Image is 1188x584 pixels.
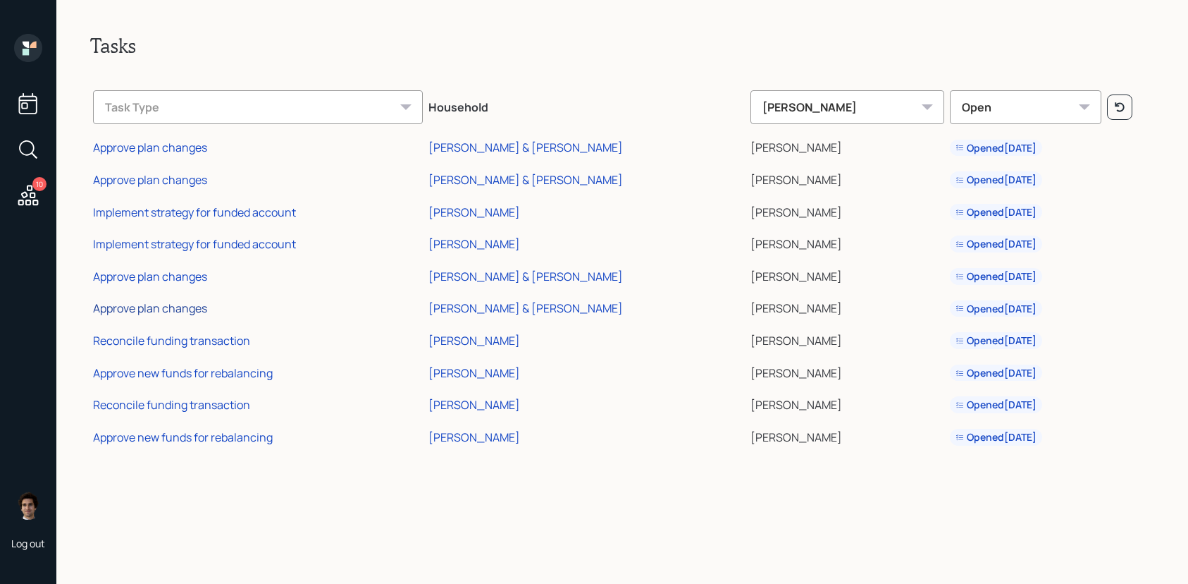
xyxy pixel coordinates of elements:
[93,236,296,252] div: Implement strategy for funded account
[428,397,520,413] div: [PERSON_NAME]
[955,269,1037,284] div: Opened [DATE]
[93,269,207,284] div: Approve plan changes
[748,194,947,226] td: [PERSON_NAME]
[93,397,250,413] div: Reconcile funding transaction
[93,205,296,220] div: Implement strategy for funded account
[955,366,1037,380] div: Opened [DATE]
[90,34,1154,58] h2: Tasks
[93,140,207,155] div: Approve plan changes
[428,333,520,348] div: [PERSON_NAME]
[93,430,273,445] div: Approve new funds for rebalancing
[428,365,520,381] div: [PERSON_NAME]
[748,355,947,387] td: [PERSON_NAME]
[955,237,1037,251] div: Opened [DATE]
[955,205,1037,219] div: Opened [DATE]
[426,80,748,130] th: Household
[93,300,207,316] div: Approve plan changes
[748,322,947,355] td: [PERSON_NAME]
[93,333,250,348] div: Reconcile funding transaction
[748,387,947,419] td: [PERSON_NAME]
[955,398,1037,412] div: Opened [DATE]
[748,258,947,291] td: [PERSON_NAME]
[748,162,947,194] td: [PERSON_NAME]
[32,177,47,191] div: 10
[428,236,520,252] div: [PERSON_NAME]
[748,226,947,258] td: [PERSON_NAME]
[955,141,1037,155] div: Opened [DATE]
[955,302,1037,316] div: Opened [DATE]
[955,173,1037,187] div: Opened [DATE]
[748,130,947,162] td: [PERSON_NAME]
[748,419,947,451] td: [PERSON_NAME]
[428,172,623,188] div: [PERSON_NAME] & [PERSON_NAME]
[955,334,1037,348] div: Opened [DATE]
[14,492,42,520] img: harrison-schaefer-headshot-2.png
[428,430,520,445] div: [PERSON_NAME]
[750,90,944,124] div: [PERSON_NAME]
[93,365,273,381] div: Approve new funds for rebalancing
[93,172,207,188] div: Approve plan changes
[950,90,1102,124] div: Open
[428,205,520,220] div: [PERSON_NAME]
[748,291,947,323] td: [PERSON_NAME]
[428,140,623,155] div: [PERSON_NAME] & [PERSON_NAME]
[428,269,623,284] div: [PERSON_NAME] & [PERSON_NAME]
[955,430,1037,444] div: Opened [DATE]
[93,90,423,124] div: Task Type
[428,300,623,316] div: [PERSON_NAME] & [PERSON_NAME]
[11,537,45,550] div: Log out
